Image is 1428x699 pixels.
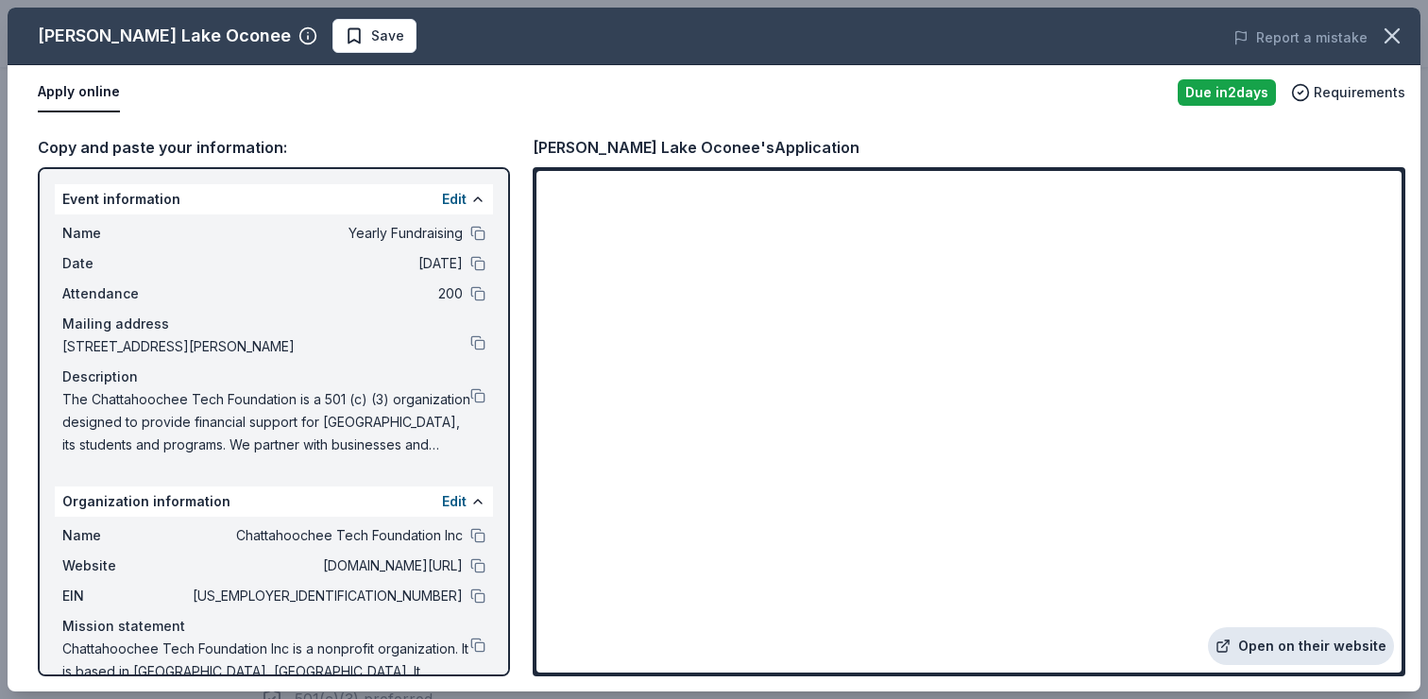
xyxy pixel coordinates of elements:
[62,366,485,388] div: Description
[55,486,493,517] div: Organization information
[189,524,463,547] span: Chattahoochee Tech Foundation Inc
[62,585,189,607] span: EIN
[62,388,470,456] span: The Chattahoochee Tech Foundation is a 501 (c) (3) organization designed to provide financial sup...
[189,282,463,305] span: 200
[371,25,404,47] span: Save
[62,524,189,547] span: Name
[1291,81,1405,104] button: Requirements
[62,222,189,245] span: Name
[332,19,416,53] button: Save
[189,554,463,577] span: [DOMAIN_NAME][URL]
[189,585,463,607] span: [US_EMPLOYER_IDENTIFICATION_NUMBER]
[55,184,493,214] div: Event information
[442,490,467,513] button: Edit
[533,135,859,160] div: [PERSON_NAME] Lake Oconee's Application
[1233,26,1368,49] button: Report a mistake
[62,282,189,305] span: Attendance
[38,73,120,112] button: Apply online
[189,222,463,245] span: Yearly Fundraising
[1314,81,1405,104] span: Requirements
[1208,627,1394,665] a: Open on their website
[62,335,470,358] span: [STREET_ADDRESS][PERSON_NAME]
[62,615,485,638] div: Mission statement
[1178,79,1276,106] div: Due in 2 days
[38,135,510,160] div: Copy and paste your information:
[442,188,467,211] button: Edit
[62,313,485,335] div: Mailing address
[62,554,189,577] span: Website
[62,252,189,275] span: Date
[189,252,463,275] span: [DATE]
[38,21,291,51] div: [PERSON_NAME] Lake Oconee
